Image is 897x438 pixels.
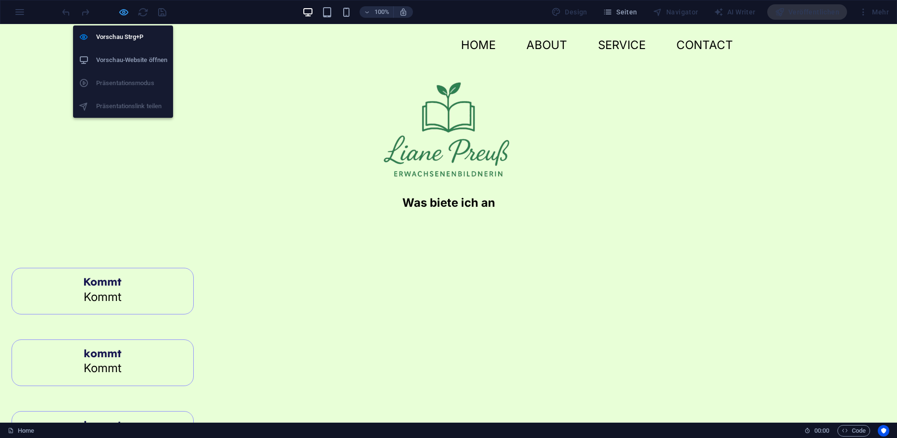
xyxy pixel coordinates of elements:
[20,395,186,407] h3: kommt
[402,172,495,186] strong: Was biete ich an
[374,6,389,18] h6: 100%
[399,8,408,16] i: Bei Größenänderung Zoomstufe automatisch an das gewählte Gerät anpassen.
[814,425,829,437] span: 00 00
[20,335,186,353] p: Kommt
[453,8,503,35] a: Home
[20,264,186,282] p: Kommt
[804,425,830,437] h6: Session-Zeit
[20,324,186,335] h3: kommt
[96,31,167,43] h6: Vorschau Strg+P
[360,6,394,18] button: 100%
[821,427,822,434] span: :
[96,54,167,66] h6: Vorschau-Website öffnen
[837,425,870,437] button: Code
[603,7,637,17] span: Seiten
[590,8,653,35] a: Service
[599,4,641,20] button: Seiten
[842,425,866,437] span: Code
[519,8,575,35] a: About
[669,8,741,35] a: Contact
[8,425,34,437] a: Klick, um Auswahl aufzuheben. Doppelklick öffnet Seitenverwaltung
[20,252,186,263] h3: Kommt
[878,425,889,437] button: Usercentrics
